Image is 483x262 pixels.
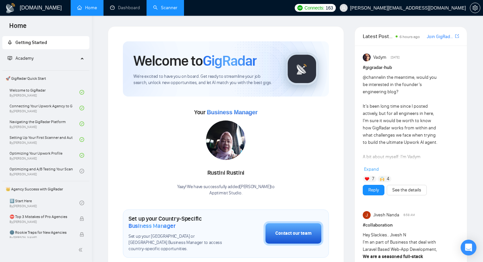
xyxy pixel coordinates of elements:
span: check-circle [80,201,84,205]
span: Your [194,109,258,116]
a: export [455,33,459,39]
span: fund-projection-screen [8,56,12,60]
span: 7 [372,176,374,182]
span: Business Manager [128,222,175,229]
span: setting [470,5,480,11]
a: See the details [392,186,421,194]
a: dashboardDashboard [110,5,140,11]
a: searchScanner [153,5,177,11]
a: Optimizing Your Upwork ProfileBy[PERSON_NAME] [10,148,80,163]
span: Expand [364,166,379,172]
span: Academy [8,55,34,61]
span: Connects: [305,4,324,11]
span: 6:58 AM [403,212,415,218]
a: Navigating the GigRadar PlatformBy[PERSON_NAME] [10,117,80,131]
img: ❤️ [365,177,369,181]
a: Connecting Your Upwork Agency to GigRadarBy[PERSON_NAME] [10,101,80,115]
span: check-circle [80,121,84,126]
span: We're excited to have you on board. Get ready to streamline your job search, unlock new opportuni... [133,74,275,86]
span: 4 [387,176,389,182]
img: Jivesh Nanda [363,211,371,219]
li: Getting Started [2,36,89,49]
h1: # gigradar-hub [363,64,459,71]
span: Academy [15,55,34,61]
span: Home [4,21,32,35]
span: @channel [363,75,382,80]
div: Rustini Rustini [177,167,275,179]
span: 163 [326,4,333,11]
img: 1699272466416-IMG-20231025-WA0010.jpg [206,120,245,160]
div: Yaay! We have successfully added [PERSON_NAME] to [177,184,275,196]
span: check-circle [80,90,84,95]
button: Contact our team [264,221,323,246]
img: Vadym [363,54,371,61]
button: See the details [387,185,427,195]
p: Apptimist Studio . [177,190,275,196]
span: check-circle [80,106,84,110]
button: setting [470,3,480,13]
span: GigRadar [203,52,257,70]
h1: Set up your Country-Specific [128,215,231,229]
span: 🌚 Rookie Traps for New Agencies [10,229,73,236]
img: logo [5,3,16,13]
a: homeHome [77,5,97,11]
span: rocket [8,40,12,45]
div: Open Intercom Messenger [461,240,476,255]
a: Join GigRadar Slack Community [427,33,454,40]
span: By [PERSON_NAME] [10,236,73,240]
span: Getting Started [15,40,47,45]
img: 🙌 [380,177,384,181]
span: Set up your [GEOGRAPHIC_DATA] or [GEOGRAPHIC_DATA] Business Manager to access country-specific op... [128,233,231,252]
span: 🚀 GigRadar Quick Start [3,72,89,85]
a: Optimizing and A/B Testing Your Scanner for Better ResultsBy[PERSON_NAME] [10,164,80,178]
span: lock [80,232,84,237]
span: check-circle [80,137,84,142]
a: setting [470,5,480,11]
button: Reply [363,185,384,195]
span: user [341,6,346,10]
span: double-left [78,247,85,253]
img: gigradar-logo.png [286,53,318,85]
span: lock [80,216,84,221]
span: Latest Posts from the GigRadar Community [363,32,394,40]
a: Welcome to GigRadarBy[PERSON_NAME] [10,85,80,99]
span: [DATE] [391,55,400,60]
span: By [PERSON_NAME] [10,220,73,224]
a: Reply [368,186,379,194]
span: check-circle [80,169,84,173]
span: Vadym [373,54,386,61]
div: Contact our team [275,230,311,237]
img: upwork-logo.png [297,5,303,11]
span: export [455,33,459,39]
span: ⛔ Top 3 Mistakes of Pro Agencies [10,213,73,220]
span: Jivesh Nanda [373,211,399,219]
h1: # collaboration [363,222,459,229]
span: 6 hours ago [400,34,420,39]
span: 👑 Agency Success with GigRadar [3,183,89,196]
span: Business Manager [207,109,257,116]
h1: Welcome to [133,52,257,70]
span: check-circle [80,153,84,158]
a: 1️⃣ Start HereBy[PERSON_NAME] [10,196,80,210]
a: Setting Up Your First Scanner and Auto-BidderBy[PERSON_NAME] [10,132,80,147]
